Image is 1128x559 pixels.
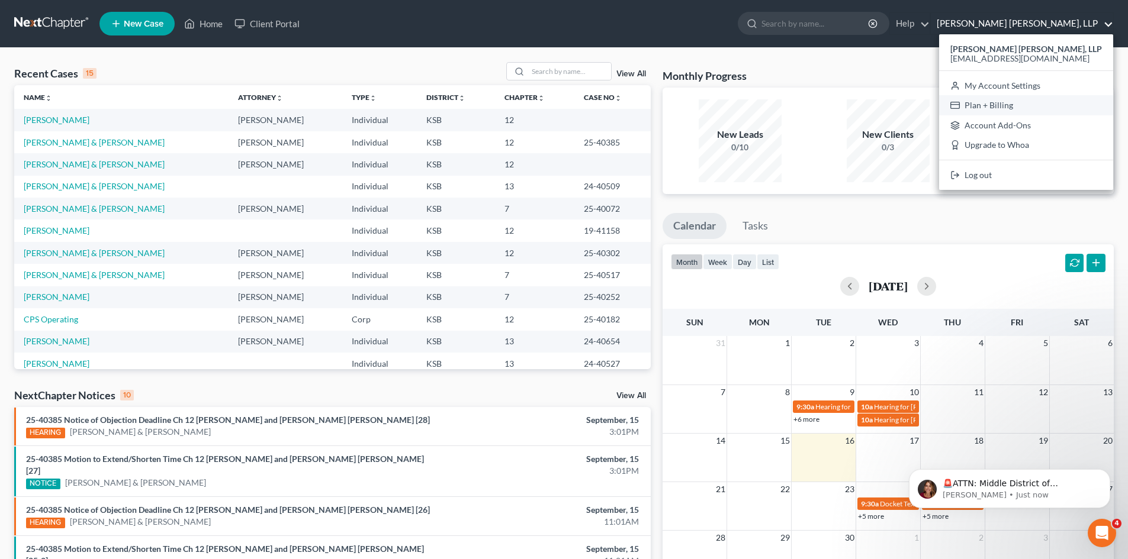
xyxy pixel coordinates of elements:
[238,93,283,102] a: Attorneyunfold_more
[861,402,873,411] span: 10a
[24,159,165,169] a: [PERSON_NAME] & [PERSON_NAME]
[815,402,970,411] span: Hearing for [PERSON_NAME] & [PERSON_NAME]
[495,264,574,286] td: 7
[574,353,651,374] td: 24-40527
[890,13,930,34] a: Help
[663,213,727,239] a: Calendar
[65,477,206,489] a: [PERSON_NAME] & [PERSON_NAME]
[939,135,1113,156] a: Upgrade to Whoa
[442,453,639,465] div: September, 15
[978,336,985,350] span: 4
[24,248,165,258] a: [PERSON_NAME] & [PERSON_NAME]
[229,13,306,34] a: Client Portal
[352,93,377,102] a: Typeunfold_more
[229,198,342,219] td: [PERSON_NAME]
[1042,531,1049,545] span: 3
[417,331,495,353] td: KSB
[369,95,377,102] i: unfold_more
[574,331,651,353] td: 24-40654
[844,531,856,545] span: 30
[14,66,97,80] div: Recent Cases
[495,308,574,330] td: 12
[574,131,651,153] td: 25-40385
[699,141,782,153] div: 0/10
[671,254,703,270] button: month
[849,336,856,350] span: 2
[574,198,651,219] td: 25-40072
[417,219,495,241] td: KSB
[342,331,417,353] td: Individual
[458,95,465,102] i: unfold_more
[417,131,495,153] td: KSB
[616,70,646,78] a: View All
[342,286,417,308] td: Individual
[26,505,430,515] a: 25-40385 Notice of Objection Deadline Ch 12 [PERSON_NAME] and [PERSON_NAME] [PERSON_NAME] [26]
[869,280,908,292] h2: [DATE]
[973,434,985,448] span: 18
[342,308,417,330] td: Corp
[417,109,495,131] td: KSB
[849,385,856,399] span: 9
[715,482,727,496] span: 21
[24,181,165,191] a: [PERSON_NAME] & [PERSON_NAME]
[504,93,545,102] a: Chapterunfold_more
[574,264,651,286] td: 25-40517
[495,153,574,175] td: 12
[24,203,165,214] a: [PERSON_NAME] & [PERSON_NAME]
[978,531,985,545] span: 2
[417,242,495,264] td: KSB
[847,141,930,153] div: 0/3
[24,137,165,147] a: [PERSON_NAME] & [PERSON_NAME]
[861,499,879,508] span: 9:30a
[528,63,611,80] input: Search by name...
[417,264,495,286] td: KSB
[574,242,651,264] td: 25-40302
[1074,317,1089,327] span: Sat
[816,317,831,327] span: Tue
[495,242,574,264] td: 12
[939,34,1113,190] div: [PERSON_NAME] [PERSON_NAME], LLP
[574,286,651,308] td: 25-40252
[229,153,342,175] td: [PERSON_NAME]
[24,225,89,235] a: [PERSON_NAME]
[939,95,1113,115] a: Plan + Billing
[342,353,417,374] td: Individual
[1088,519,1116,547] iframe: Intercom live chat
[908,385,920,399] span: 10
[615,95,622,102] i: unfold_more
[931,13,1113,34] a: [PERSON_NAME] [PERSON_NAME], LLP
[26,428,65,438] div: HEARING
[944,317,961,327] span: Thu
[342,198,417,219] td: Individual
[495,176,574,198] td: 13
[417,308,495,330] td: KSB
[844,434,856,448] span: 16
[715,434,727,448] span: 14
[229,331,342,353] td: [PERSON_NAME]
[342,153,417,175] td: Individual
[663,69,747,83] h3: Monthly Progress
[793,415,820,424] a: +6 more
[342,242,417,264] td: Individual
[861,415,873,424] span: 10a
[495,219,574,241] td: 12
[495,109,574,131] td: 12
[761,12,870,34] input: Search by name...
[442,516,639,528] div: 11:01AM
[26,454,424,476] a: 25-40385 Motion to Extend/Shorten Time Ch 12 [PERSON_NAME] and [PERSON_NAME] [PERSON_NAME] [27]
[784,385,791,399] span: 8
[703,254,732,270] button: week
[14,388,134,402] div: NextChapter Notices
[24,358,89,369] a: [PERSON_NAME]
[276,95,283,102] i: unfold_more
[45,95,52,102] i: unfold_more
[715,531,727,545] span: 28
[584,93,622,102] a: Case Nounfold_more
[417,286,495,308] td: KSB
[229,242,342,264] td: [PERSON_NAME]
[417,198,495,219] td: KSB
[844,482,856,496] span: 23
[913,531,920,545] span: 1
